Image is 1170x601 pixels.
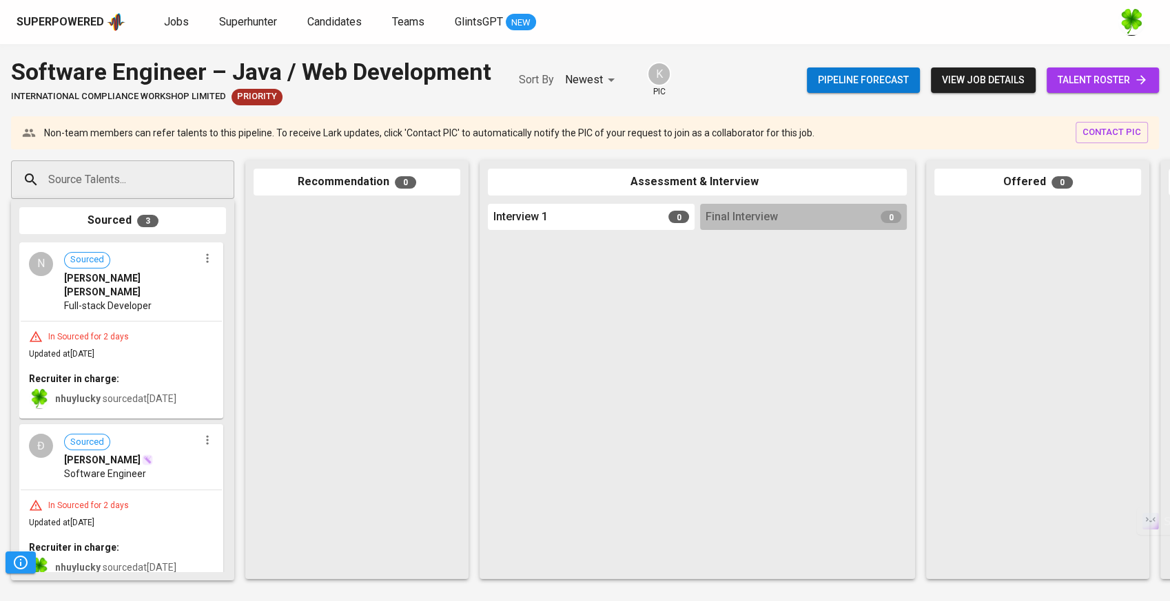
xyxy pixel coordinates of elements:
[11,55,491,89] div: Software Engineer – Java / Web Development
[227,178,229,181] button: Open
[29,518,94,527] span: Updated at [DATE]
[142,454,153,465] img: magic_wand.svg
[232,89,283,105] div: New Job received from Demand Team
[55,562,101,573] b: nhuylucky
[137,215,158,227] span: 3
[455,15,503,28] span: GlintsGPT
[29,388,50,409] img: f9493b8c-82b8-4f41-8722-f5d69bb1b761.jpg
[942,72,1025,89] span: view job details
[19,242,223,419] div: NSourced[PERSON_NAME] [PERSON_NAME]Full-stack DeveloperIn Sourced for 2 daysUpdated at[DATE]Recru...
[307,15,362,28] span: Candidates
[1051,176,1073,189] span: 0
[647,62,671,98] div: pic
[706,209,778,225] span: Final Interview
[565,67,619,93] div: Newest
[565,72,603,88] p: Newest
[65,436,110,449] span: Sourced
[29,349,94,359] span: Updated at [DATE]
[29,434,53,458] div: Đ
[395,176,416,189] span: 0
[17,14,104,30] div: Superpowered
[881,211,901,223] span: 0
[29,252,53,276] div: N
[43,331,134,343] div: In Sourced for 2 days
[219,14,280,31] a: Superhunter
[29,557,50,578] img: f9493b8c-82b8-4f41-8722-f5d69bb1b761.jpg
[164,14,192,31] a: Jobs
[455,14,536,31] a: GlintsGPT NEW
[17,12,125,32] a: Superpoweredapp logo
[64,467,146,481] span: Software Engineer
[55,562,176,573] span: sourced at [DATE]
[392,14,427,31] a: Teams
[219,15,277,28] span: Superhunter
[307,14,365,31] a: Candidates
[29,373,119,384] b: Recruiter in charge:
[506,16,536,30] span: NEW
[818,72,909,89] span: Pipeline forecast
[44,126,814,140] p: Non-team members can refer talents to this pipeline. To receive Lark updates, click 'Contact PIC'...
[1047,67,1159,93] a: talent roster
[6,551,36,573] button: Pipeline Triggers
[493,209,548,225] span: Interview 1
[668,211,689,223] span: 0
[64,271,198,299] span: [PERSON_NAME] [PERSON_NAME]
[19,424,223,587] div: ĐSourced[PERSON_NAME]Software EngineerIn Sourced for 2 daysUpdated at[DATE]Recruiter in charge:nh...
[1058,72,1148,89] span: talent roster
[232,90,283,103] span: Priority
[1118,8,1145,36] img: f9493b8c-82b8-4f41-8722-f5d69bb1b761.jpg
[65,253,110,266] span: Sourced
[11,90,226,103] span: International Compliance Workshop Limited
[1076,122,1148,143] button: contact pic
[488,169,907,196] div: Assessment & Interview
[807,67,920,93] button: Pipeline forecast
[55,393,101,404] b: nhuylucky
[254,169,460,196] div: Recommendation
[931,67,1036,93] button: view job details
[19,207,226,234] div: Sourced
[43,500,134,512] div: In Sourced for 2 days
[1082,125,1141,140] span: contact pic
[392,15,424,28] span: Teams
[519,72,554,88] p: Sort By
[107,12,125,32] img: app logo
[164,15,189,28] span: Jobs
[934,169,1141,196] div: Offered
[64,453,141,467] span: [PERSON_NAME]
[647,62,671,86] div: K
[29,542,119,553] b: Recruiter in charge:
[64,299,152,313] span: Full-stack Developer
[55,393,176,404] span: sourced at [DATE]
